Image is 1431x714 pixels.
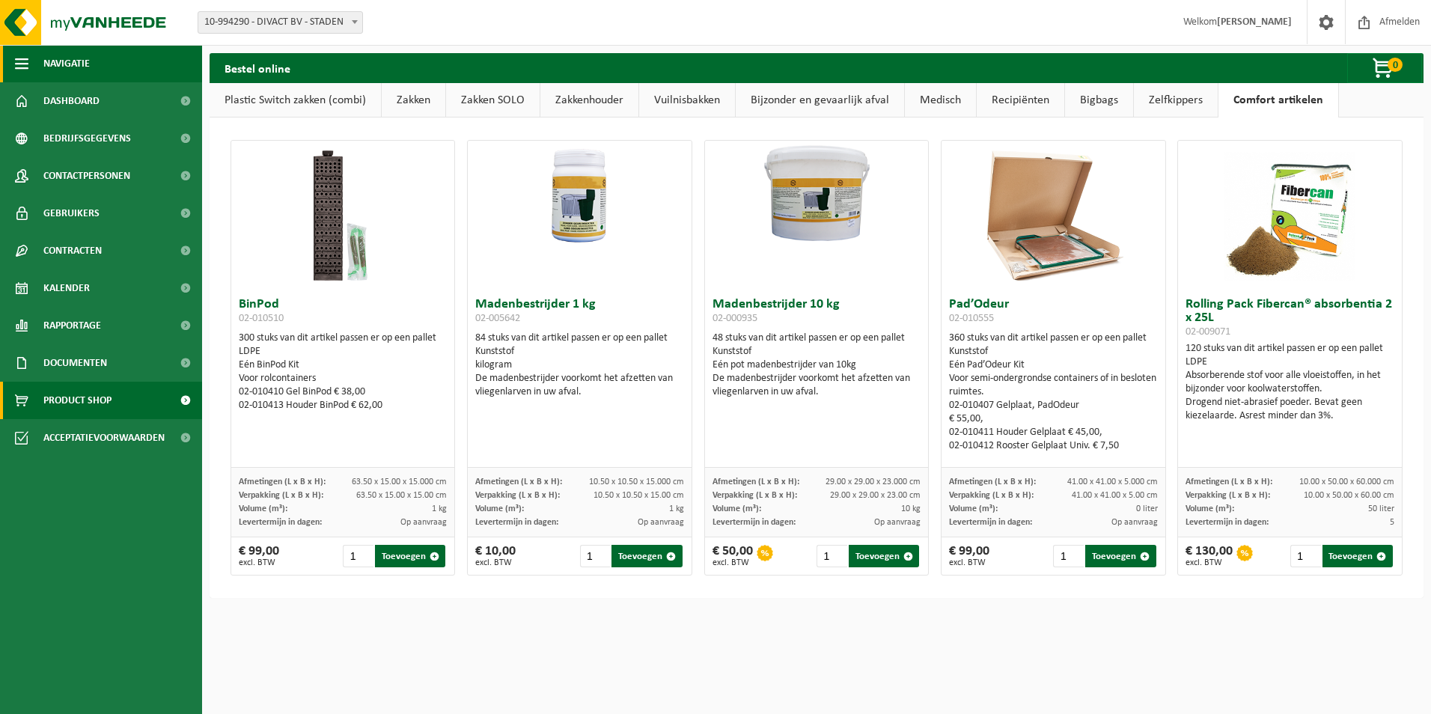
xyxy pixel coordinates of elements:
[239,491,323,500] span: Verpakking (L x B x H):
[713,518,796,527] span: Levertermijn in dagen:
[475,504,524,513] span: Volume (m³):
[713,477,799,486] span: Afmetingen (L x B x H):
[239,545,279,567] div: € 99,00
[43,307,101,344] span: Rapportage
[375,545,445,567] button: Toevoegen
[43,195,100,232] span: Gebruikers
[949,298,1158,328] h3: Pad’Odeur
[713,545,753,567] div: € 50,00
[1186,342,1394,423] div: 120 stuks van dit artikel passen er op een pallet
[736,83,904,118] a: Bijzonder en gevaarlijk afval
[826,477,921,486] span: 29.00 x 29.00 x 23.000 cm
[949,504,998,513] span: Volume (m³):
[713,558,753,567] span: excl. BTW
[1347,53,1422,83] button: 0
[949,518,1032,527] span: Levertermijn in dagen:
[43,232,102,269] span: Contracten
[1186,298,1394,338] h3: Rolling Pack Fibercan® absorbentia 2 x 25L
[1072,491,1158,500] span: 41.00 x 41.00 x 5.00 cm
[239,313,284,324] span: 02-010510
[43,157,130,195] span: Contactpersonen
[949,332,1158,453] div: 360 stuks van dit artikel passen er op een pallet
[639,83,735,118] a: Vuilnisbakken
[1304,491,1394,500] span: 10.00 x 50.00 x 60.00 cm
[1217,16,1292,28] strong: [PERSON_NAME]
[713,345,921,358] div: Kunststof
[949,345,1158,358] div: Kunststof
[1186,369,1394,396] div: Absorberende stof voor alle vloeistoffen, in het bijzonder voor koolwaterstoffen.
[901,504,921,513] span: 10 kg
[210,83,381,118] a: Plastic Switch zakken (combi)
[713,504,761,513] span: Volume (m³):
[1186,491,1270,500] span: Verpakking (L x B x H):
[446,83,540,118] a: Zakken SOLO
[905,83,976,118] a: Medisch
[817,545,847,567] input: 1
[713,313,757,324] span: 02-000935
[352,477,447,486] span: 63.50 x 15.00 x 15.000 cm
[713,298,921,328] h3: Madenbestrijder 10 kg
[1186,396,1394,423] div: Drogend niet-abrasief poeder. Bevat geen kiezelaarde. Asrest minder dan 3%.
[638,518,684,527] span: Op aanvraag
[949,477,1036,486] span: Afmetingen (L x B x H):
[611,545,682,567] button: Toevoegen
[1299,477,1394,486] span: 10.00 x 50.00 x 60.000 cm
[1186,356,1394,369] div: LDPE
[400,518,447,527] span: Op aanvraag
[1290,545,1321,567] input: 1
[1390,518,1394,527] span: 5
[1368,504,1394,513] span: 50 liter
[1085,545,1156,567] button: Toevoegen
[1186,504,1234,513] span: Volume (m³):
[475,545,516,567] div: € 10,00
[475,558,516,567] span: excl. BTW
[475,372,684,399] div: De madenbestrijder voorkomt het afzetten van vliegenlarven in uw afval.
[1067,477,1158,486] span: 41.00 x 41.00 x 5.000 cm
[239,504,287,513] span: Volume (m³):
[669,504,684,513] span: 1 kg
[1218,83,1338,118] a: Comfort artikelen
[713,491,797,500] span: Verpakking (L x B x H):
[43,120,131,157] span: Bedrijfsgegevens
[475,358,684,372] div: kilogram
[475,313,520,324] span: 02-005642
[849,545,919,567] button: Toevoegen
[210,53,305,82] h2: Bestel online
[949,358,1158,372] div: Eén Pad’Odeur Kit
[949,491,1034,500] span: Verpakking (L x B x H):
[475,345,684,358] div: Kunststof
[475,477,562,486] span: Afmetingen (L x B x H):
[268,141,418,290] img: 02-010510
[589,477,684,486] span: 10.50 x 10.50 x 15.000 cm
[949,372,1158,453] div: Voor semi-ondergrondse containers of in besloten ruimtes. 02-010407 Gelplaat, PadOdeur € 55,00, 0...
[43,82,100,120] span: Dashboard
[1186,477,1272,486] span: Afmetingen (L x B x H):
[1215,141,1365,290] img: 02-009071
[594,491,684,500] span: 10.50 x 10.50 x 15.00 cm
[949,545,989,567] div: € 99,00
[874,518,921,527] span: Op aanvraag
[239,298,448,328] h3: BinPod
[239,477,326,486] span: Afmetingen (L x B x H):
[239,558,279,567] span: excl. BTW
[1186,326,1230,338] span: 02-009071
[580,545,611,567] input: 1
[43,382,112,419] span: Product Shop
[43,419,165,457] span: Acceptatievoorwaarden
[1186,518,1269,527] span: Levertermijn in dagen:
[468,141,692,252] img: 02-005642
[1186,545,1233,567] div: € 130,00
[239,332,448,412] div: 300 stuks van dit artikel passen er op een pallet
[1322,545,1393,567] button: Toevoegen
[239,372,448,412] div: Voor rolcontainers 02-010410 Gel BinPod € 38,00 02-010413 Houder BinPod € 62,00
[1136,504,1158,513] span: 0 liter
[949,313,994,324] span: 02-010555
[43,344,107,382] span: Documenten
[1053,545,1084,567] input: 1
[475,491,560,500] span: Verpakking (L x B x H):
[1134,83,1218,118] a: Zelfkippers
[43,269,90,307] span: Kalender
[949,558,989,567] span: excl. BTW
[43,45,90,82] span: Navigatie
[239,358,448,372] div: Eén BinPod Kit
